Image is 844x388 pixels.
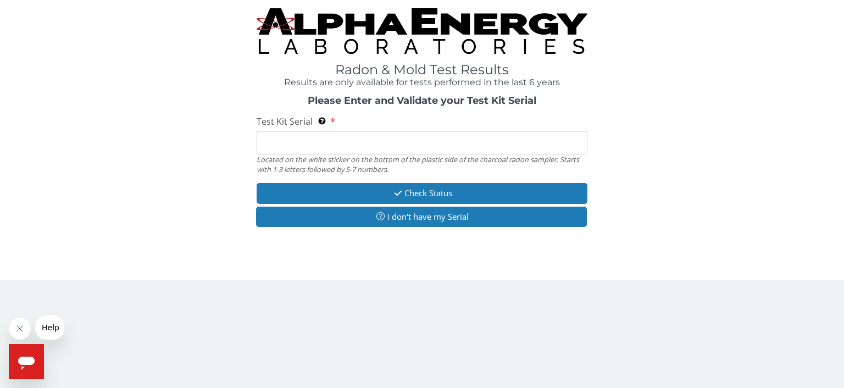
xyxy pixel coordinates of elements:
[256,207,587,227] button: I don't have my Serial
[257,77,587,87] h4: Results are only available for tests performed in the last 6 years
[257,8,587,54] img: TightCrop.jpg
[257,183,587,203] button: Check Status
[257,63,587,77] h1: Radon & Mold Test Results
[9,318,31,340] iframe: Close message
[257,115,313,128] span: Test Kit Serial
[9,344,44,379] iframe: Button to launch messaging window
[257,154,587,175] div: Located on the white sticker on the bottom of the plastic side of the charcoal radon sampler. Sta...
[35,315,64,340] iframe: Message from company
[308,95,536,107] strong: Please Enter and Validate your Test Kit Serial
